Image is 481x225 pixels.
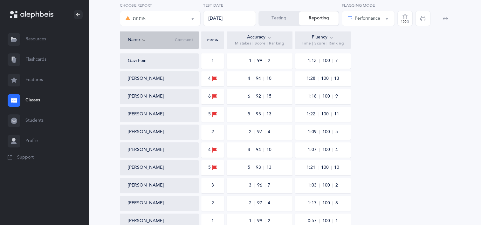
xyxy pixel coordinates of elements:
label: Choose report [120,3,201,8]
span: 5 [335,129,338,135]
span: 1:18 [307,94,320,99]
div: 2 [211,129,214,135]
button: [PERSON_NAME] [128,182,164,189]
div: Name [128,37,175,44]
span: 100 [322,219,333,223]
div: 4 [208,75,217,82]
span: 100 [321,77,332,81]
span: 1:21 [306,166,318,170]
label: Flagging Mode [342,3,395,8]
span: 2 [249,130,254,134]
span: 3 [249,183,254,187]
span: Support [17,154,34,161]
span: 94 [256,77,264,81]
button: [PERSON_NAME] [128,218,164,224]
span: 1:07 [307,148,320,152]
span: 13 [266,111,271,118]
span: 15 [266,93,271,100]
div: 6 [208,93,217,100]
span: 99 [257,59,265,63]
span: 4 [335,147,338,153]
div: 2 [211,200,214,207]
button: Performance [342,11,395,26]
span: 5 [247,166,253,170]
div: 1 [211,58,214,64]
span: 11 [334,111,339,118]
div: 1 [211,218,214,224]
label: Test Date [203,3,256,8]
span: Mistakes | Score | Ranking [235,41,284,46]
button: [PERSON_NAME] [128,111,164,118]
div: אותיות [203,38,223,42]
span: 13 [266,165,271,171]
div: 3 [211,182,214,189]
span: 93 [256,166,264,170]
span: 100 [322,201,333,205]
span: 6 [247,94,253,99]
span: 96 [257,183,265,187]
span: 94 [256,148,264,152]
span: 4 [247,77,253,81]
span: Time | Score | Ranking [302,41,344,46]
span: 4 [268,200,270,207]
div: 5 [208,111,217,118]
span: 7 [335,58,338,64]
span: 100 [322,148,333,152]
span: 1:03 [307,183,320,187]
span: 9 [335,93,338,100]
div: 4 [208,147,217,153]
span: 100 [322,59,333,63]
span: 100 [322,130,333,134]
span: Comment [175,37,193,43]
span: 97 [257,201,265,205]
span: 1 [249,219,254,223]
span: 1:22 [306,112,318,116]
span: 97 [257,130,265,134]
button: אותיות [120,11,201,26]
div: 5 [208,164,217,171]
div: Fluency [312,34,334,41]
span: 4 [247,148,253,152]
button: Gavi Fein [128,58,147,64]
div: [DATE] [203,11,256,26]
span: 99 [257,219,265,223]
span: 1:13 [307,59,320,63]
span: 5 [247,112,253,116]
span: 2 [249,201,254,205]
div: Performance [347,15,380,22]
span: 10 [266,147,271,153]
span: 1:09 [307,130,320,134]
span: 4 [268,129,270,135]
span: 0:57 [307,219,320,223]
span: 100 [322,94,333,99]
button: [PERSON_NAME] [128,165,164,171]
span: 7 [268,182,270,189]
span: 1:28 [306,77,318,81]
span: 1:17 [307,201,320,205]
button: [PERSON_NAME] [128,129,164,135]
div: Accuracy [247,34,272,41]
span: 92 [256,94,264,99]
span: 1 [249,59,254,63]
span: 10 [266,76,271,82]
span: 93 [256,112,264,116]
span: 8 [335,200,338,207]
div: אותיות [125,15,146,22]
div: 100 [401,20,409,23]
span: 100 [321,112,332,116]
button: Testing [259,11,299,25]
span: 2 [268,218,270,224]
button: [PERSON_NAME] [128,200,164,207]
span: 2 [335,182,338,189]
span: 1 [335,218,338,224]
span: 100 [322,183,333,187]
button: 100% [397,11,413,26]
button: [PERSON_NAME] [128,93,164,100]
span: 100 [321,166,332,170]
span: % [407,20,409,24]
button: [PERSON_NAME] [128,147,164,153]
span: 2 [268,58,270,64]
span: 10 [334,165,339,171]
span: 13 [334,76,339,82]
button: [PERSON_NAME] [128,76,164,82]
